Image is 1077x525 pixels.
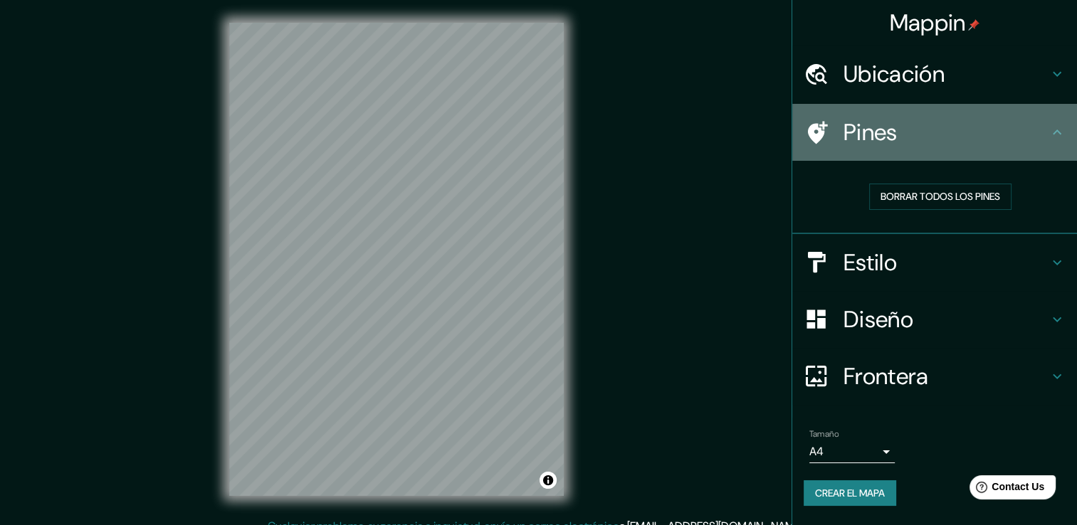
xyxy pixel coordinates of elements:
iframe: Help widget launcher [950,470,1061,509]
div: Estilo [792,234,1077,291]
canvas: Mapa [229,23,564,496]
h4: Pines [844,118,1049,147]
div: Pines [792,104,1077,161]
h4: Frontera [844,362,1049,391]
div: Ubicación [792,46,1077,102]
label: Tamaño [809,428,839,440]
h4: Diseño [844,305,1049,334]
h4: Estilo [844,248,1049,277]
button: Crear el mapa [804,480,896,507]
button: Borrar todos los pines [869,184,1012,210]
div: Frontera [792,348,1077,405]
div: A4 [809,440,895,463]
div: Diseño [792,291,1077,348]
font: Crear el mapa [815,484,885,502]
font: Borrar todos los pines [881,188,1000,206]
h4: Ubicación [844,60,1049,88]
img: pin-icon.png [968,19,979,31]
button: Alternar atribución [540,472,557,489]
font: Mappin [890,8,966,38]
